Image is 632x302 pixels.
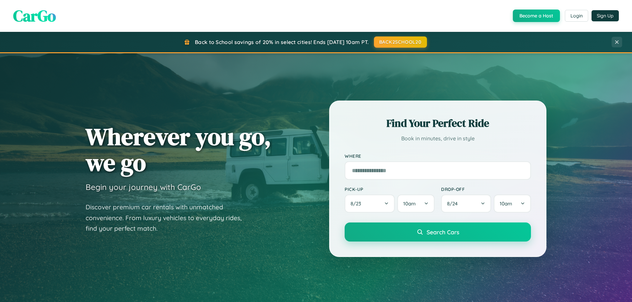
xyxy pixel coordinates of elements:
label: Drop-off [441,186,531,192]
label: Where [345,153,531,159]
button: Login [565,10,588,22]
button: 8/24 [441,195,491,213]
span: Search Cars [427,228,459,236]
span: CarGo [13,5,56,27]
h3: Begin your journey with CarGo [86,182,201,192]
p: Discover premium car rentals with unmatched convenience. From luxury vehicles to everyday rides, ... [86,202,250,234]
h2: Find Your Perfect Ride [345,116,531,130]
button: 10am [397,195,434,213]
p: Book in minutes, drive in style [345,134,531,143]
h1: Wherever you go, we go [86,124,271,175]
span: 10am [500,200,512,207]
span: 8 / 24 [447,200,461,207]
button: 8/23 [345,195,395,213]
button: Sign Up [592,10,619,21]
span: 10am [403,200,416,207]
button: BACK2SCHOOL20 [374,36,427,48]
button: 10am [494,195,531,213]
span: Back to School savings of 20% in select cities! Ends [DATE] 10am PT. [195,39,369,45]
button: Search Cars [345,222,531,242]
button: Become a Host [513,10,560,22]
span: 8 / 23 [351,200,364,207]
label: Pick-up [345,186,434,192]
